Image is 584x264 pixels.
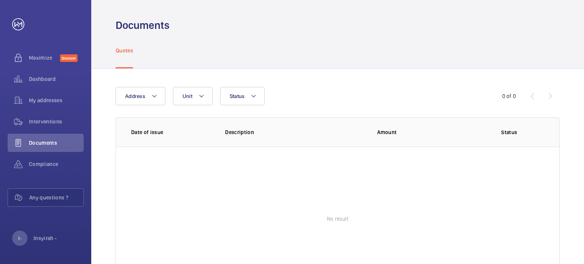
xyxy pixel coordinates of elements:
span: Documents [29,139,84,147]
span: Interventions [29,118,84,125]
span: Compliance [29,160,84,168]
span: Discover [60,54,78,62]
span: Maximize [29,54,60,62]
p: Date of issue [131,128,213,136]
div: 0 of 0 [502,92,516,100]
span: Unit [182,93,192,99]
span: Dashboard [29,75,84,83]
button: Status [220,87,265,105]
span: Any questions ? [29,194,83,201]
p: Amount [377,128,462,136]
h1: Documents [116,18,170,32]
span: My addresses [29,96,84,104]
p: Status [474,128,544,136]
p: No result [327,215,348,223]
button: Address [116,87,165,105]
p: Description [225,128,365,136]
p: Quotes [116,47,133,54]
button: Unit [173,87,213,105]
p: Insyirah - [33,234,57,242]
p: I- [18,234,21,242]
span: Address [125,93,145,99]
span: Status [230,93,245,99]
